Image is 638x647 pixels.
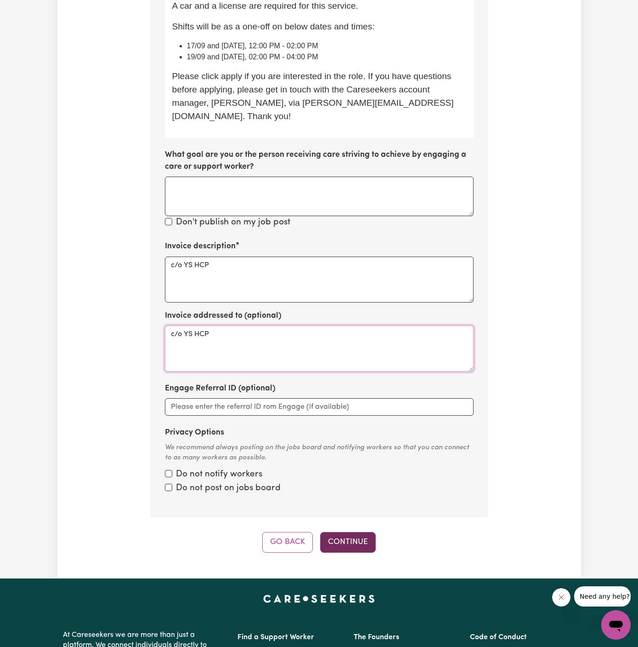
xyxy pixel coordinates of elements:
label: Privacy Options [165,427,224,439]
a: Careseekers home page [263,595,375,602]
label: Engage Referral ID (optional) [165,383,276,395]
button: Continue [320,532,376,552]
label: What goal are you or the person receiving care striving to achieve by engaging a care or support ... [165,149,474,173]
label: Invoice addressed to (optional) [165,310,282,322]
label: Do not post on jobs board [176,482,281,495]
span: Please click apply if you are interested in the role. If you have questions before applying, plea... [172,71,454,120]
span: 19/09 and [DATE], 02:00 PM - 04:00 PM [187,53,318,61]
button: Go Back [262,532,313,552]
a: The Founders [354,634,399,641]
span: Shifts will be as a one-off on below dates and times: [172,22,375,31]
span: A car and a license are required for this service. [172,1,358,11]
textarea: c/o YS HCP [165,326,474,372]
span: 17/09 and [DATE], 12:00 PM - 02:00 PM [187,42,318,50]
textarea: c/o YS HCP [165,257,474,303]
label: Do not notify workers [176,468,262,481]
a: Code of Conduct [470,634,527,641]
iframe: Close message [552,588,570,607]
label: Don't publish on my job post [176,216,290,229]
a: Find a Support Worker [237,634,314,641]
label: Invoice description [165,240,236,252]
iframe: Button to launch messaging window [601,610,631,640]
div: We recommend always posting on the jobs board and notifying workers so that you can connect to as... [165,443,474,464]
input: Please enter the referral ID rom Engage (if available) [165,398,474,416]
iframe: Message from company [574,586,631,607]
